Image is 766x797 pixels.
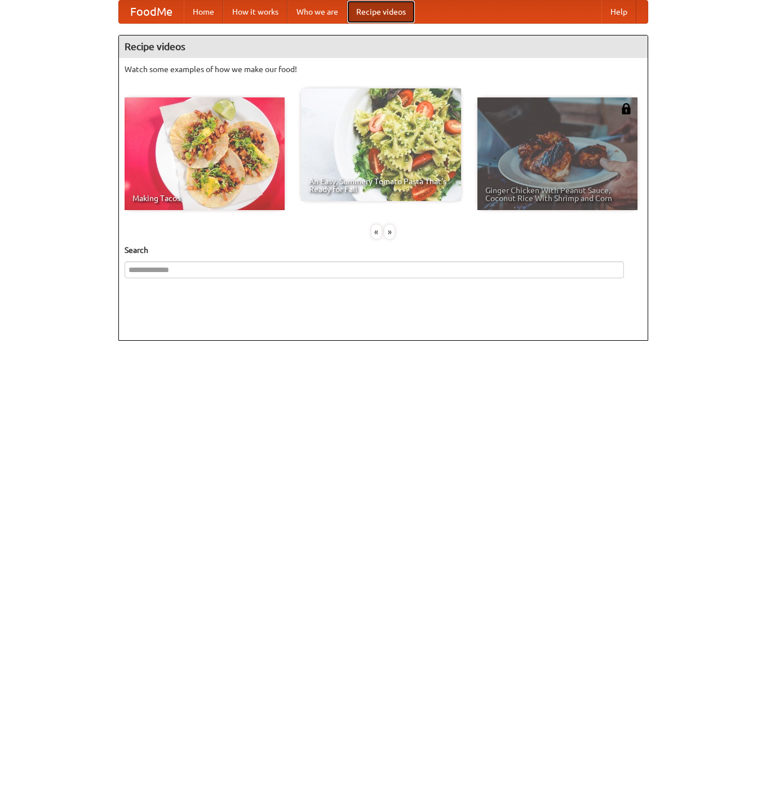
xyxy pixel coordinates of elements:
div: « [371,225,382,239]
h5: Search [125,244,642,256]
a: Home [184,1,223,23]
a: Who we are [287,1,347,23]
a: An Easy, Summery Tomato Pasta That's Ready for Fall [301,88,461,201]
a: Making Tacos [125,97,285,210]
span: Making Tacos [132,194,277,202]
a: How it works [223,1,287,23]
img: 483408.png [621,103,632,114]
a: FoodMe [119,1,184,23]
span: An Easy, Summery Tomato Pasta That's Ready for Fall [309,177,453,193]
a: Help [601,1,636,23]
a: Recipe videos [347,1,415,23]
p: Watch some examples of how we make our food! [125,64,642,75]
h4: Recipe videos [119,35,648,58]
div: » [384,225,395,239]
